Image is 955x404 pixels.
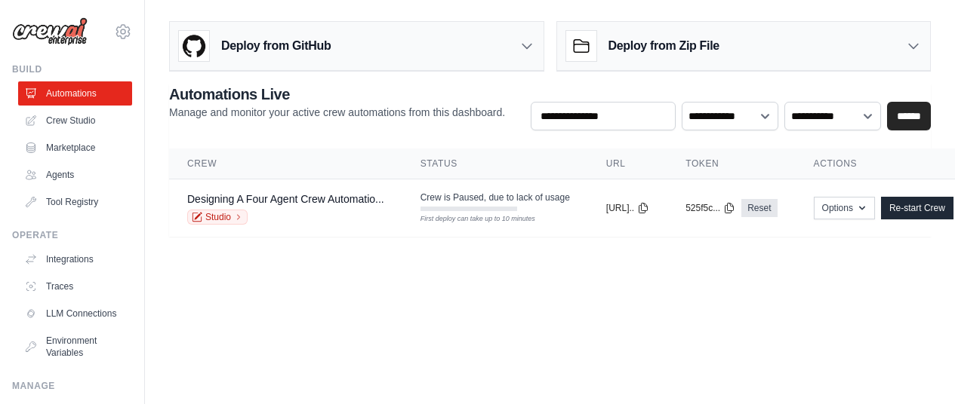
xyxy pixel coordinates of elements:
a: Re-start Crew [881,197,953,219]
div: First deploy can take up to 10 minutes [421,214,517,225]
th: Token [667,148,795,179]
h3: Deploy from Zip File [608,37,719,55]
a: Studio [187,210,248,225]
a: Crew Studio [18,109,132,133]
a: Agents [18,163,132,187]
div: Manage [12,380,132,392]
h2: Automations Live [169,84,505,105]
a: Designing A Four Agent Crew Automatio... [187,193,384,205]
button: Options [814,197,875,219]
div: Operate [12,229,132,241]
th: Status [402,148,588,179]
a: Automations [18,81,132,106]
h3: Deploy from GitHub [221,37,331,55]
a: Tool Registry [18,190,132,214]
a: Integrations [18,247,132,271]
p: Manage and monitor your active crew automations from this dashboard. [169,105,505,120]
div: Build [12,63,132,75]
a: Traces [18,274,132,298]
img: GitHub Logo [179,31,209,61]
span: Crew is Paused, due to lack of usage [421,191,570,204]
a: Environment Variables [18,329,132,365]
th: Crew [169,148,402,179]
a: LLM Connections [18,301,132,326]
a: Marketplace [18,136,132,160]
button: 525f5c... [685,202,735,214]
img: Logo [12,17,88,46]
a: Reset [741,199,777,217]
th: URL [588,148,667,179]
